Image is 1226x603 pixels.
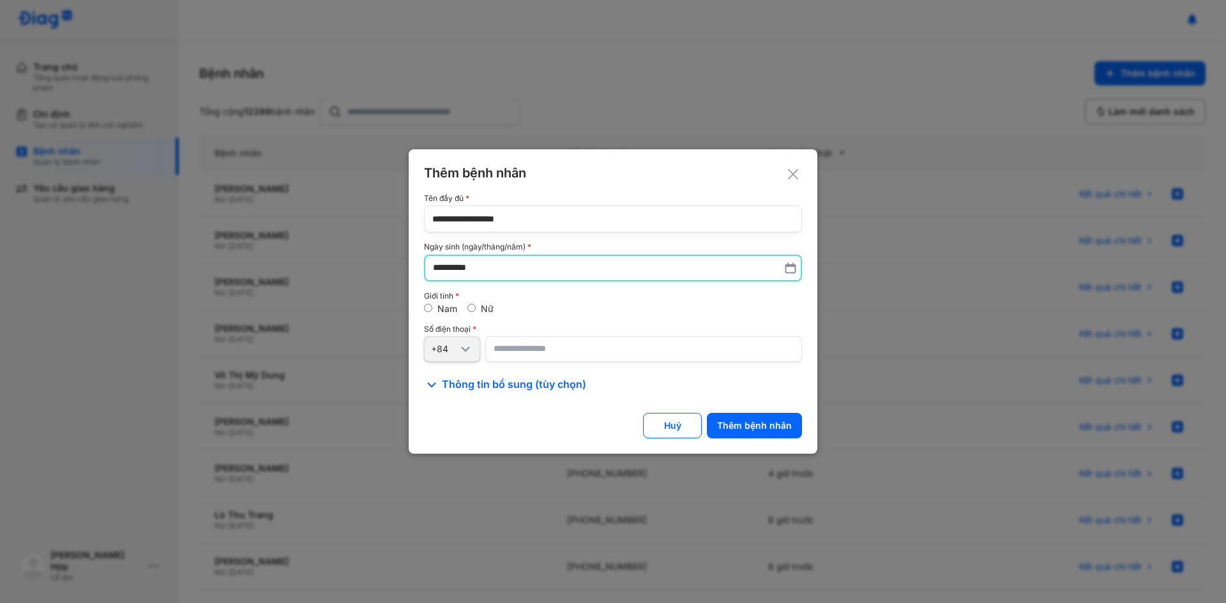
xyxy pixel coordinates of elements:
[442,377,586,392] span: Thông tin bổ sung (tùy chọn)
[707,413,802,438] button: Thêm bệnh nhân
[424,165,802,181] div: Thêm bệnh nhân
[431,343,458,355] div: +84
[481,303,494,314] label: Nữ
[424,292,802,301] div: Giới tính
[437,303,457,314] label: Nam
[424,194,802,203] div: Tên đầy đủ
[717,420,792,431] div: Thêm bệnh nhân
[424,242,802,251] div: Ngày sinh (ngày/tháng/năm)
[424,325,802,334] div: Số điện thoại
[643,413,702,438] button: Huỷ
